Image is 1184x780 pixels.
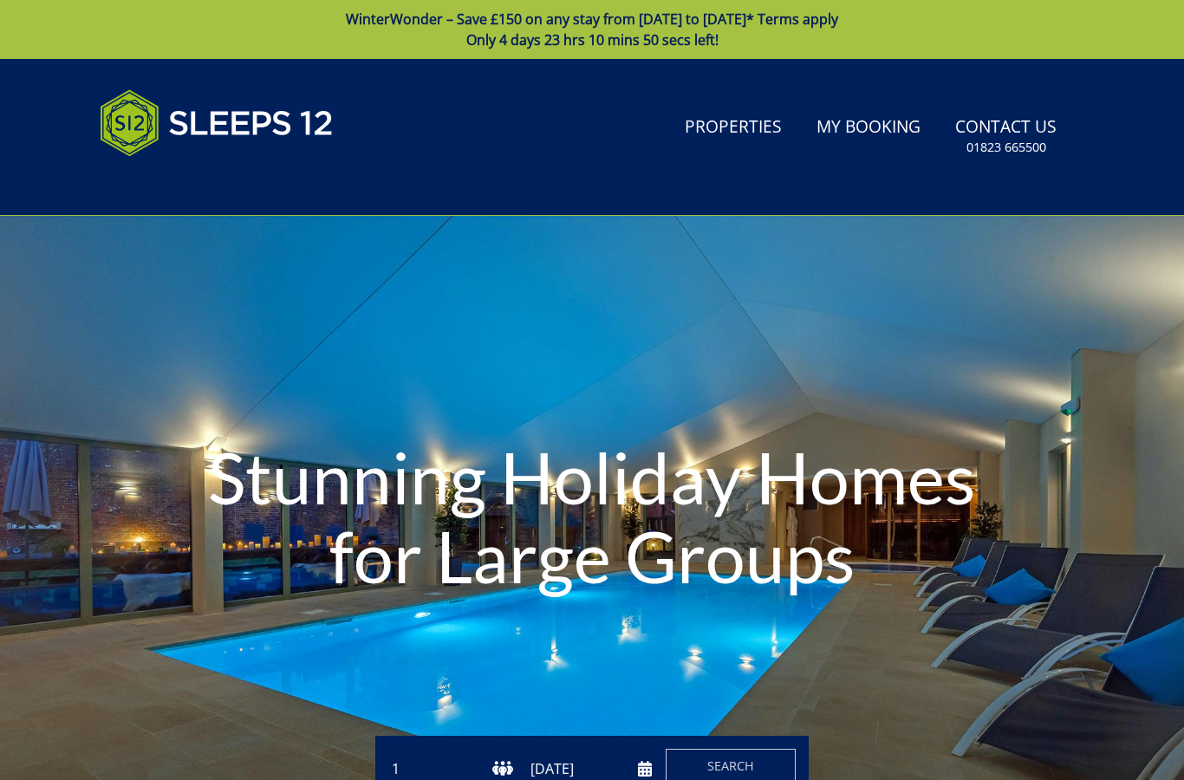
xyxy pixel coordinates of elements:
img: Sleeps 12 [100,80,334,166]
a: Properties [678,108,789,147]
span: Only 4 days 23 hrs 10 mins 50 secs left! [466,30,719,49]
h1: Stunning Holiday Homes for Large Groups [178,403,1006,628]
a: My Booking [810,108,927,147]
small: 01823 665500 [966,139,1046,156]
iframe: Customer reviews powered by Trustpilot [91,177,273,192]
span: Search [707,757,754,774]
a: Contact Us01823 665500 [948,108,1064,165]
